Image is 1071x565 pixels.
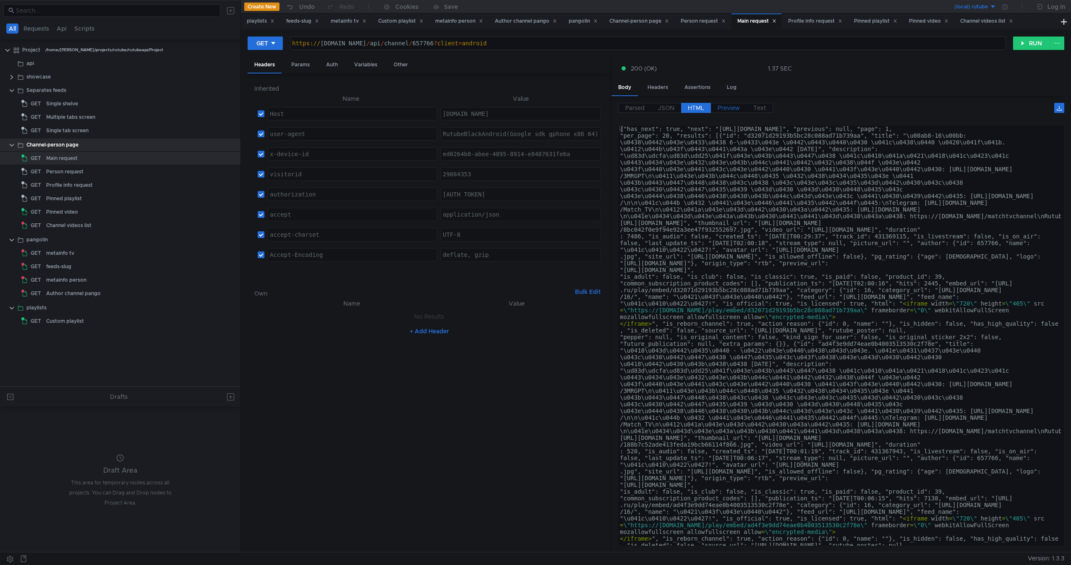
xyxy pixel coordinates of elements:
button: All [6,24,18,34]
button: RUN [1013,37,1050,50]
div: Separates feeds [26,84,66,97]
th: Name [268,298,436,309]
div: feeds-slug [286,17,319,26]
div: Pinned playlist [854,17,897,26]
button: + Add Header [406,326,452,336]
span: HTML [688,104,704,112]
button: Create New [244,3,280,11]
span: Preview [718,104,740,112]
div: 1.37 SEC [768,65,792,72]
div: feeds-slug [46,260,71,273]
span: Parsed [625,104,645,112]
nz-embed-empty: No Results [414,313,444,320]
button: Undo [280,0,321,13]
div: Pinned video [909,17,948,26]
div: Custom playlist [378,17,423,26]
span: GET [31,165,41,178]
div: /home/[PERSON_NAME]/projects/rutube/rutubeapi/Project [45,44,163,56]
div: Undo [299,2,315,12]
div: Redo [340,2,354,12]
div: Headers [248,57,282,73]
div: Cookies [395,2,418,12]
div: pangolin [26,233,48,246]
div: Auth [319,57,345,73]
span: GET [31,219,41,232]
div: Main request [46,152,78,165]
div: Profile info request [788,17,842,26]
div: Person request [46,165,84,178]
div: metainfo tv [331,17,366,26]
span: GET [31,315,41,327]
div: Person request [681,17,726,26]
div: Custom playlist [46,315,84,327]
h6: Own [254,288,572,298]
span: GET [31,111,41,123]
div: Assertions [678,80,717,95]
div: Body [611,80,638,96]
div: Main request [737,17,776,26]
div: playlists [247,17,274,26]
button: Scripts [72,24,97,34]
div: Channel videos list [46,219,91,232]
div: Pinned video [46,206,78,218]
button: GET [248,37,283,50]
div: Log In [1047,2,1065,12]
div: Author channel pango [495,17,557,26]
span: JSON [658,104,674,112]
div: Log [720,80,743,95]
span: GET [31,260,41,273]
div: Channel-person page [26,139,78,151]
div: Single tab screen [46,124,89,137]
div: metainfo person [435,17,483,26]
span: GET [31,206,41,218]
div: Author channel pango [46,287,101,300]
div: (local) rutube [954,3,988,11]
div: pangolin [569,17,598,26]
div: GET [256,39,268,48]
span: GET [31,124,41,137]
div: playlists [26,301,47,314]
div: Params [285,57,316,73]
div: Multiple tabs screen [46,111,95,123]
span: GET [31,287,41,300]
th: Name [264,94,437,104]
span: Text [753,104,766,112]
button: Api [54,24,69,34]
span: GET [31,152,41,165]
div: Project [22,44,40,56]
div: Headers [641,80,675,95]
div: Save [444,4,458,10]
div: Variables [347,57,384,73]
button: Requests [21,24,52,34]
span: GET [31,179,41,191]
div: Single shelve [46,97,78,110]
span: GET [31,97,41,110]
th: Value [436,298,597,309]
button: Bulk Edit [572,287,604,297]
th: Value [437,94,604,104]
div: Pinned playlist [46,192,82,205]
div: Profile info request [46,179,93,191]
span: 200 (OK) [631,64,657,73]
span: GET [31,274,41,286]
span: GET [31,247,41,259]
div: metainfo tv [46,247,74,259]
span: GET [31,192,41,205]
button: Redo [321,0,360,13]
span: Version: 1.3.3 [1028,552,1064,565]
h6: Inherited [254,84,604,94]
div: Drafts [110,392,128,402]
div: Channel-person page [609,17,669,26]
div: Other [387,57,415,73]
div: Channel videos list [960,17,1013,26]
div: showcase [26,71,51,83]
div: api [26,57,34,70]
div: metainfo person [46,274,86,286]
input: Search... [16,6,215,15]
